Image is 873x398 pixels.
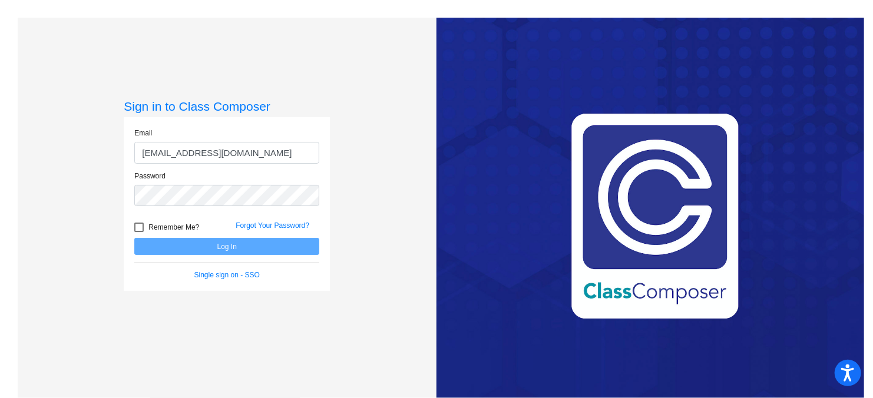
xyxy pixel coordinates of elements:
[236,221,309,230] a: Forgot Your Password?
[134,128,152,138] label: Email
[124,99,330,114] h3: Sign in to Class Composer
[134,238,319,255] button: Log In
[134,171,166,181] label: Password
[194,271,260,279] a: Single sign on - SSO
[148,220,199,234] span: Remember Me?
